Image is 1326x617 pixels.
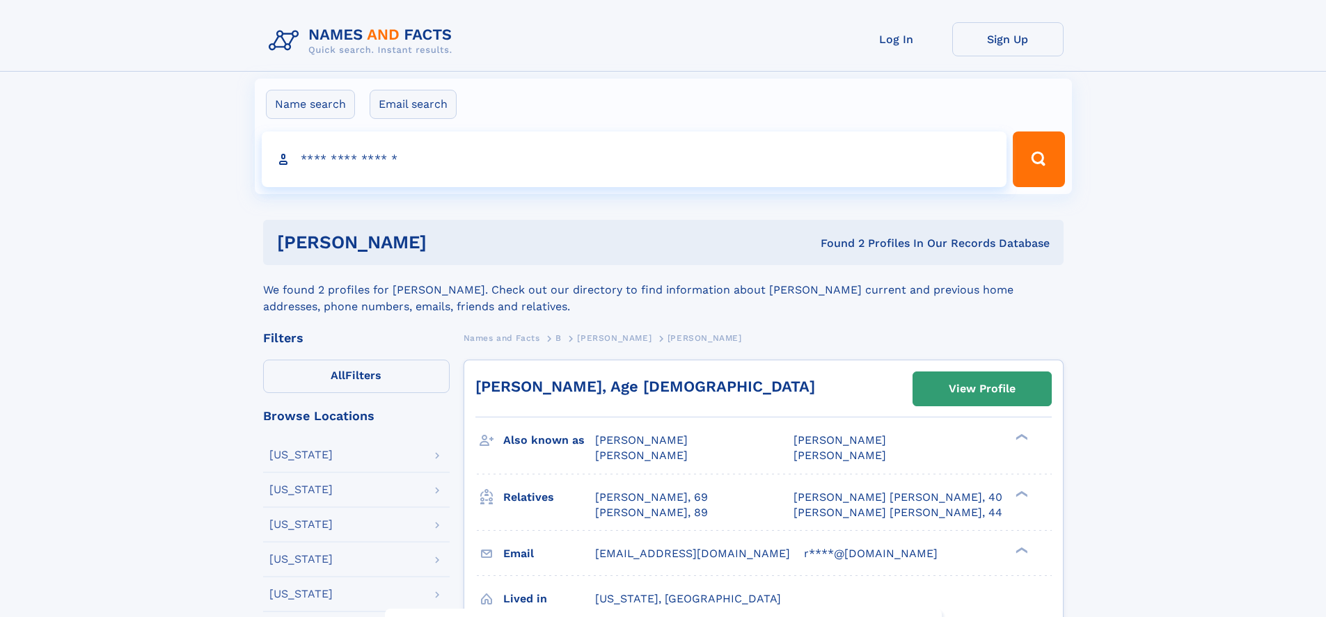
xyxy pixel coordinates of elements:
div: Found 2 Profiles In Our Records Database [624,236,1050,251]
div: Browse Locations [263,410,450,422]
button: Search Button [1013,131,1064,187]
label: Name search [266,90,355,119]
a: Names and Facts [464,329,540,346]
input: search input [262,131,1007,187]
div: [US_STATE] [269,519,333,530]
span: [PERSON_NAME] [668,333,742,343]
a: [PERSON_NAME], 89 [595,505,708,520]
div: ❯ [1012,545,1029,554]
div: ❯ [1012,489,1029,498]
label: Filters [263,360,450,393]
span: [PERSON_NAME] [794,433,886,447]
span: [US_STATE], [GEOGRAPHIC_DATA] [595,592,781,605]
div: [US_STATE] [269,554,333,565]
a: [PERSON_NAME] [577,329,652,346]
a: Sign Up [952,22,1064,56]
h3: Relatives [503,486,595,509]
div: View Profile [949,373,1016,405]
div: We found 2 profiles for [PERSON_NAME]. Check out our directory to find information about [PERSON_... [263,265,1064,315]
span: All [331,369,345,382]
span: [PERSON_NAME] [595,433,688,447]
h3: Lived in [503,587,595,611]
a: [PERSON_NAME], Age [DEMOGRAPHIC_DATA] [475,378,815,395]
div: [US_STATE] [269,484,333,495]
a: View Profile [913,372,1051,406]
div: ❯ [1012,433,1029,442]
a: [PERSON_NAME], 69 [595,490,708,505]
a: Log In [841,22,952,56]
h3: Also known as [503,428,595,452]
span: [PERSON_NAME] [794,449,886,462]
span: [PERSON_NAME] [577,333,652,343]
span: B [555,333,562,343]
img: Logo Names and Facts [263,22,464,60]
span: [PERSON_NAME] [595,449,688,462]
span: [EMAIL_ADDRESS][DOMAIN_NAME] [595,547,790,560]
h1: [PERSON_NAME] [277,234,624,251]
div: [US_STATE] [269,588,333,600]
a: B [555,329,562,346]
div: Filters [263,332,450,344]
a: [PERSON_NAME] [PERSON_NAME], 40 [794,490,1002,505]
label: Email search [370,90,457,119]
div: [US_STATE] [269,449,333,460]
a: [PERSON_NAME] [PERSON_NAME], 44 [794,505,1002,520]
h3: Email [503,542,595,566]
